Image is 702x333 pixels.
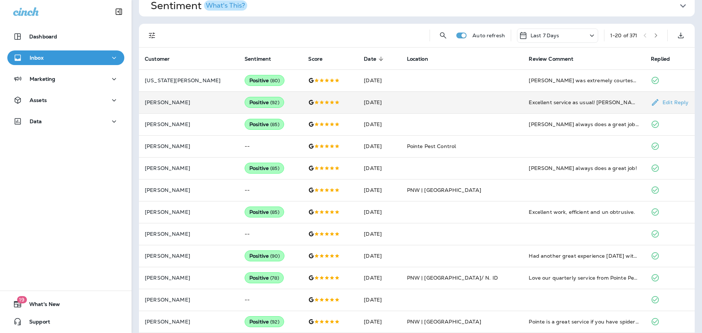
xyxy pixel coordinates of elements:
div: Positive [245,75,284,86]
p: [PERSON_NAME] [145,121,233,127]
td: -- [239,289,302,311]
span: Review Comment [529,56,573,62]
span: Score [308,56,332,62]
div: Positive [245,250,284,261]
button: Assets [7,93,124,107]
div: Pointe is a great service if you have spiders or ants or any other pests. Their pricing is very r... [529,318,639,325]
td: [DATE] [358,69,401,91]
span: PNW | [GEOGRAPHIC_DATA]/ N. ID [407,275,498,281]
span: ( 78 ) [270,275,279,281]
p: Assets [30,97,47,103]
button: Support [7,314,124,329]
td: [DATE] [358,113,401,135]
button: Dashboard [7,29,124,44]
span: Location [407,56,428,62]
span: 19 [17,296,27,303]
span: Location [407,56,438,62]
button: Collapse Sidebar [109,4,129,19]
p: [PERSON_NAME] [145,275,233,281]
td: [DATE] [358,201,401,223]
div: Seth was extremely courtesy and let us know his plans before starting as well as asked if we had ... [529,77,639,84]
span: Customer [145,56,179,62]
button: Inbox [7,50,124,65]
p: Dashboard [29,34,57,39]
span: PNW | [GEOGRAPHIC_DATA] [407,318,481,325]
div: Positive [245,207,284,217]
p: [PERSON_NAME] [145,165,233,171]
p: Last 7 Days [531,33,559,38]
span: ( 85 ) [270,209,279,215]
div: Love our quarterly service from Pointe Pest Control! Don't have to worry about unwanted critters. [529,274,639,281]
div: Positive [245,316,284,327]
p: [PERSON_NAME] [145,253,233,259]
span: Customer [145,56,170,62]
p: [PERSON_NAME] [145,99,233,105]
td: -- [239,223,302,245]
span: ( 92 ) [270,319,279,325]
span: Date [364,56,386,62]
p: [PERSON_NAME] [145,297,233,303]
p: [PERSON_NAME] [145,143,233,149]
p: [PERSON_NAME] [145,187,233,193]
td: [DATE] [358,157,401,179]
p: [PERSON_NAME] [145,209,233,215]
button: Search Reviews [436,28,450,43]
div: Positive [245,97,284,108]
span: Replied [651,56,679,62]
span: Sentiment [245,56,271,62]
span: What's New [22,301,60,310]
p: Inbox [30,55,44,61]
button: Export as CSV [673,28,688,43]
span: Replied [651,56,670,62]
span: Support [22,319,50,328]
span: ( 90 ) [270,253,280,259]
span: ( 92 ) [270,99,279,106]
div: Brandon always does a great job! [529,164,639,172]
td: [DATE] [358,135,401,157]
div: Positive [245,163,284,174]
button: 19What's New [7,297,124,311]
div: What's This? [206,2,245,9]
span: Date [364,56,376,62]
td: -- [239,135,302,157]
td: -- [239,179,302,201]
span: Review Comment [529,56,583,62]
span: PNW | [GEOGRAPHIC_DATA] [407,187,481,193]
p: Data [30,118,42,124]
button: Marketing [7,72,124,86]
td: [DATE] [358,311,401,333]
div: Positive [245,119,284,130]
td: [DATE] [358,289,401,311]
span: ( 85 ) [270,121,279,128]
div: Had another great experience today with my technician, Odin. He was friendly, accommodating, and ... [529,252,639,260]
p: [US_STATE][PERSON_NAME] [145,77,233,83]
p: [PERSON_NAME] [145,319,233,325]
p: Marketing [30,76,55,82]
span: Score [308,56,322,62]
span: ( 85 ) [270,165,279,171]
div: Excellent work, efficient and un obtrusive. [529,208,639,216]
p: Edit Reply [660,99,688,105]
td: [DATE] [358,91,401,113]
button: Filters [145,28,159,43]
td: [DATE] [358,245,401,267]
button: What's This? [204,0,247,11]
div: Positive [245,272,284,283]
button: Data [7,114,124,129]
p: Auto refresh [472,33,505,38]
span: Sentiment [245,56,280,62]
div: 1 - 20 of 371 [610,33,638,38]
td: [DATE] [358,267,401,289]
td: [DATE] [358,223,401,245]
p: [PERSON_NAME] [145,231,233,237]
span: ( 80 ) [270,77,280,84]
span: Pointe Pest Control [407,143,456,150]
div: Kevin always does a great job- we are so thankful to have Pointe Pest servicing our home!!! [529,121,639,128]
div: Excellent service as usual! Kevin is always friendly and professional and my dogs love him! [529,99,639,106]
td: [DATE] [358,179,401,201]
